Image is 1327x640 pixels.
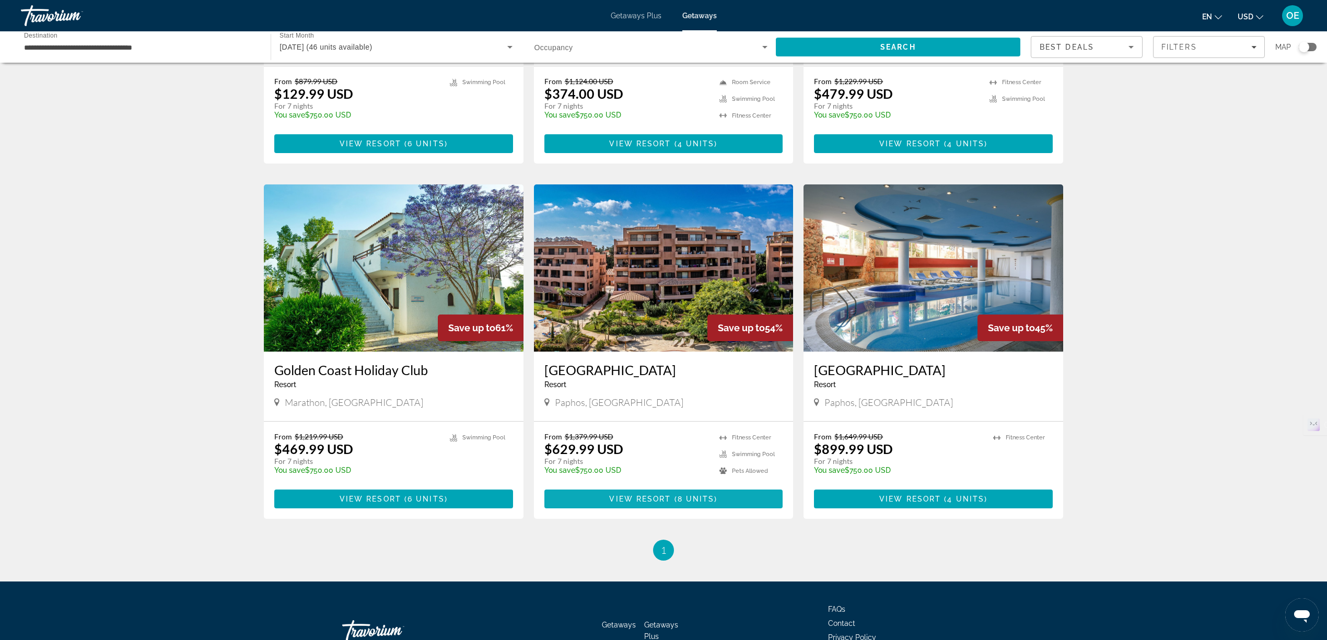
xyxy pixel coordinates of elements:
[438,315,523,341] div: 61%
[661,544,666,556] span: 1
[462,434,505,441] span: Swimming Pool
[285,397,423,408] span: Marathon, [GEOGRAPHIC_DATA]
[678,139,715,148] span: 4 units
[732,96,775,102] span: Swimming Pool
[814,86,893,101] p: $479.99 USD
[947,495,984,503] span: 4 units
[678,495,715,503] span: 8 units
[732,79,771,86] span: Room Service
[977,315,1063,341] div: 45%
[544,466,709,474] p: $750.00 USD
[544,101,709,111] p: For 7 nights
[671,495,718,503] span: ( )
[814,466,983,474] p: $750.00 USD
[274,490,513,508] button: View Resort(6 units)
[544,380,566,389] span: Resort
[340,139,401,148] span: View Resort
[280,32,314,39] span: Start Month
[21,2,125,29] a: Travorium
[274,134,513,153] button: View Resort(6 units)
[609,495,671,503] span: View Resort
[544,77,562,86] span: From
[274,101,439,111] p: For 7 nights
[274,111,305,119] span: You save
[408,495,445,503] span: 6 units
[24,32,57,39] span: Destination
[274,86,353,101] p: $129.99 USD
[834,77,883,86] span: $1,229.99 USD
[814,111,845,119] span: You save
[462,79,505,86] span: Swimming Pool
[24,41,257,54] input: Select destination
[814,362,1053,378] a: [GEOGRAPHIC_DATA]
[544,362,783,378] h3: [GEOGRAPHIC_DATA]
[814,77,832,86] span: From
[1161,43,1197,51] span: Filters
[834,432,883,441] span: $1,649.99 USD
[814,457,983,466] p: For 7 nights
[274,432,292,441] span: From
[941,139,987,148] span: ( )
[814,380,836,389] span: Resort
[544,432,562,441] span: From
[1286,10,1299,21] span: OE
[408,139,445,148] span: 6 units
[544,134,783,153] a: View Resort(4 units)
[274,77,292,86] span: From
[295,432,343,441] span: $1,219.99 USD
[1285,598,1319,632] iframe: Кнопка запуска окна обмена сообщениями
[274,466,439,474] p: $750.00 USD
[611,11,661,20] a: Getaways Plus
[544,466,575,474] span: You save
[602,621,636,629] a: Getaways
[1002,79,1041,86] span: Fitness Center
[544,490,783,508] button: View Resort(8 units)
[732,434,771,441] span: Fitness Center
[879,495,941,503] span: View Resort
[264,184,523,352] img: Golden Coast Holiday Club
[732,112,771,119] span: Fitness Center
[1006,434,1045,441] span: Fitness Center
[565,77,613,86] span: $1,124.00 USD
[274,362,513,378] a: Golden Coast Holiday Club
[814,490,1053,508] button: View Resort(4 units)
[609,139,671,148] span: View Resort
[1040,43,1094,51] span: Best Deals
[804,184,1063,352] img: Paphos Gardens
[671,139,718,148] span: ( )
[274,457,439,466] p: For 7 nights
[295,77,337,86] span: $879.99 USD
[828,619,855,627] a: Contact
[682,11,717,20] span: Getaways
[1238,13,1253,21] span: USD
[814,134,1053,153] button: View Resort(4 units)
[544,111,709,119] p: $750.00 USD
[544,86,623,101] p: $374.00 USD
[988,322,1035,333] span: Save up to
[814,466,845,474] span: You save
[824,397,953,408] span: Paphos, [GEOGRAPHIC_DATA]
[448,322,495,333] span: Save up to
[280,43,372,51] span: [DATE] (46 units available)
[814,111,979,119] p: $750.00 USD
[814,441,893,457] p: $899.99 USD
[401,495,448,503] span: ( )
[565,432,613,441] span: $1,379.99 USD
[1153,36,1265,58] button: Filters
[732,468,768,474] span: Pets Allowed
[941,495,987,503] span: ( )
[274,466,305,474] span: You save
[1002,96,1045,102] span: Swimming Pool
[732,451,775,458] span: Swimming Pool
[1275,40,1291,54] span: Map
